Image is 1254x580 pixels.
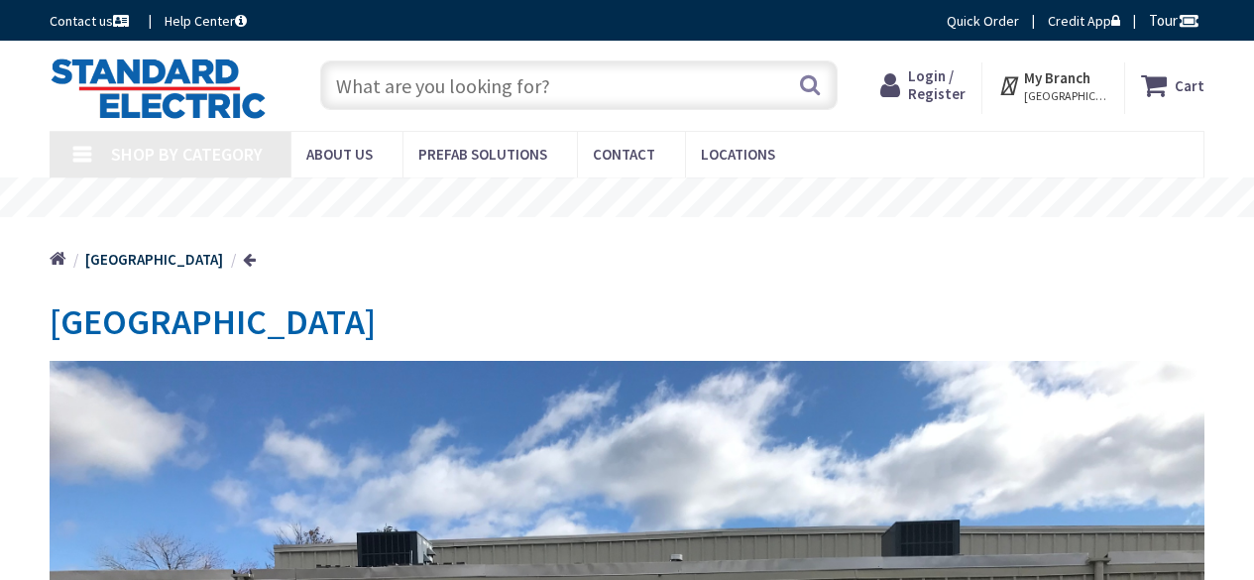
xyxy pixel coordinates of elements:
[880,67,966,103] a: Login / Register
[1149,11,1199,30] span: Tour
[701,145,775,164] span: Locations
[50,58,267,119] img: Standard Electric
[165,11,247,31] a: Help Center
[306,145,373,164] span: About Us
[1141,67,1204,103] a: Cart
[111,143,263,166] span: Shop By Category
[1175,67,1204,103] strong: Cart
[315,188,943,210] rs-layer: Coronavirus: Our Commitment to Our Employees and Customers
[320,60,838,110] input: What are you looking for?
[947,11,1019,31] a: Quick Order
[593,145,655,164] span: Contact
[85,250,223,269] strong: [GEOGRAPHIC_DATA]
[418,145,547,164] span: Prefab Solutions
[50,11,133,31] a: Contact us
[1048,11,1120,31] a: Credit App
[50,299,376,344] span: [GEOGRAPHIC_DATA]
[998,67,1108,103] div: My Branch [GEOGRAPHIC_DATA], [GEOGRAPHIC_DATA]
[1024,88,1108,104] span: [GEOGRAPHIC_DATA], [GEOGRAPHIC_DATA]
[908,66,966,103] span: Login / Register
[1024,68,1090,87] strong: My Branch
